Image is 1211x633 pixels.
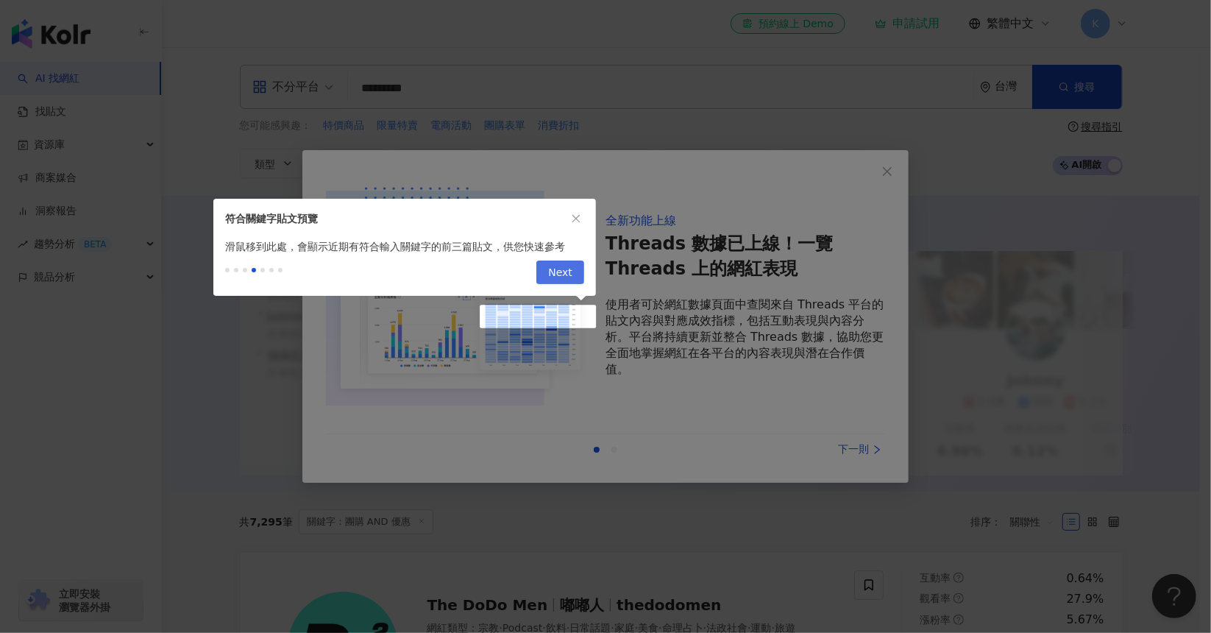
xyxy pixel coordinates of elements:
button: Next [536,261,584,284]
span: close [571,213,581,224]
button: close [568,211,584,227]
div: 符合關鍵字貼文預覽 [225,211,568,227]
span: Next [548,261,572,285]
div: 滑鼠移到此處，會顯示近期有符合輸入關鍵字的前三篇貼文，供您快速參考 [213,238,596,255]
